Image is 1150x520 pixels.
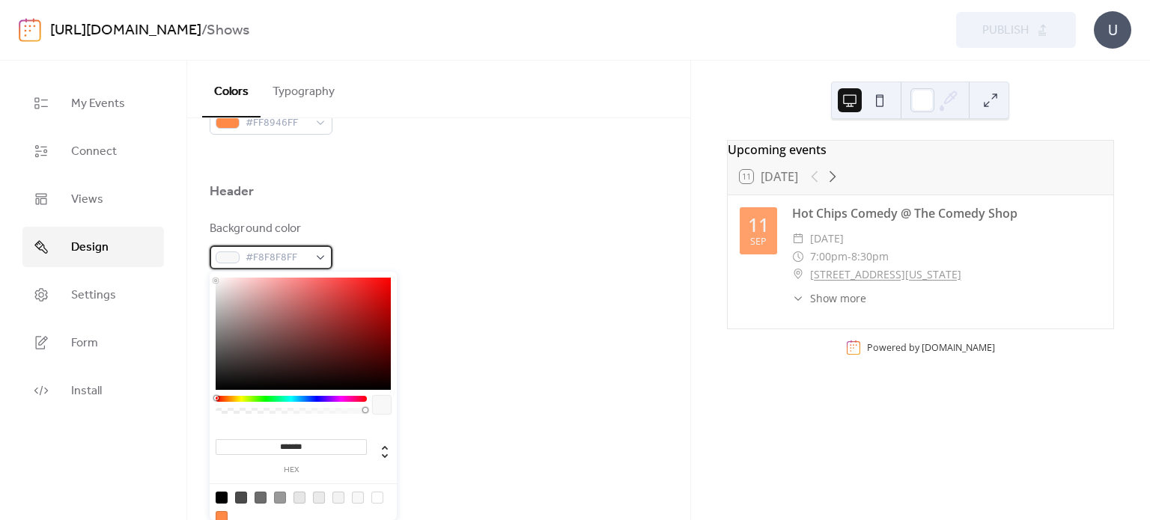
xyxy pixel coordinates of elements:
span: - [848,248,851,266]
b: / [201,16,207,45]
a: My Events [22,83,164,123]
div: Background color [210,220,329,238]
span: Form [71,334,98,352]
span: 8:30pm [851,248,889,266]
a: [URL][DOMAIN_NAME] [50,16,201,45]
div: Powered by [867,341,995,354]
img: logo [19,18,41,42]
div: Upcoming events [728,141,1113,159]
button: ​Show more [792,290,866,306]
div: rgb(243, 243, 243) [332,492,344,504]
div: ​ [792,230,804,248]
div: 11 [748,215,769,234]
div: rgb(0, 0, 0) [216,492,228,504]
a: Views [22,179,164,219]
div: rgb(231, 231, 231) [293,492,305,504]
div: rgb(235, 235, 235) [313,492,325,504]
div: ​ [792,290,804,306]
span: #F8F8F8FF [246,249,308,267]
div: rgb(108, 108, 108) [255,492,267,504]
span: [DATE] [810,230,844,248]
a: Settings [22,275,164,315]
div: Header [210,183,255,201]
div: ​ [792,248,804,266]
div: rgb(255, 255, 255) [371,492,383,504]
a: Design [22,227,164,267]
b: Shows [207,16,249,45]
a: [STREET_ADDRESS][US_STATE] [810,266,961,284]
a: Connect [22,131,164,171]
span: My Events [71,95,125,113]
div: Sep [750,237,767,247]
span: Settings [71,287,116,305]
span: Views [71,191,103,209]
button: Typography [261,61,347,116]
span: Install [71,382,102,400]
span: #FF8946FF [246,114,308,132]
div: rgb(153, 153, 153) [274,492,286,504]
span: Show more [810,290,866,306]
div: Hot Chips Comedy @ The Comedy Shop [792,204,1101,222]
button: Colors [202,61,261,117]
div: rgb(74, 74, 74) [235,492,247,504]
span: Design [71,239,109,257]
a: Form [22,322,164,363]
div: U [1094,11,1131,49]
span: 7:00pm [810,248,848,266]
div: ​ [792,266,804,284]
a: [DOMAIN_NAME] [922,341,995,354]
span: Connect [71,143,117,161]
label: hex [216,466,367,474]
a: Install [22,370,164,411]
div: rgb(248, 248, 248) [352,492,364,504]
